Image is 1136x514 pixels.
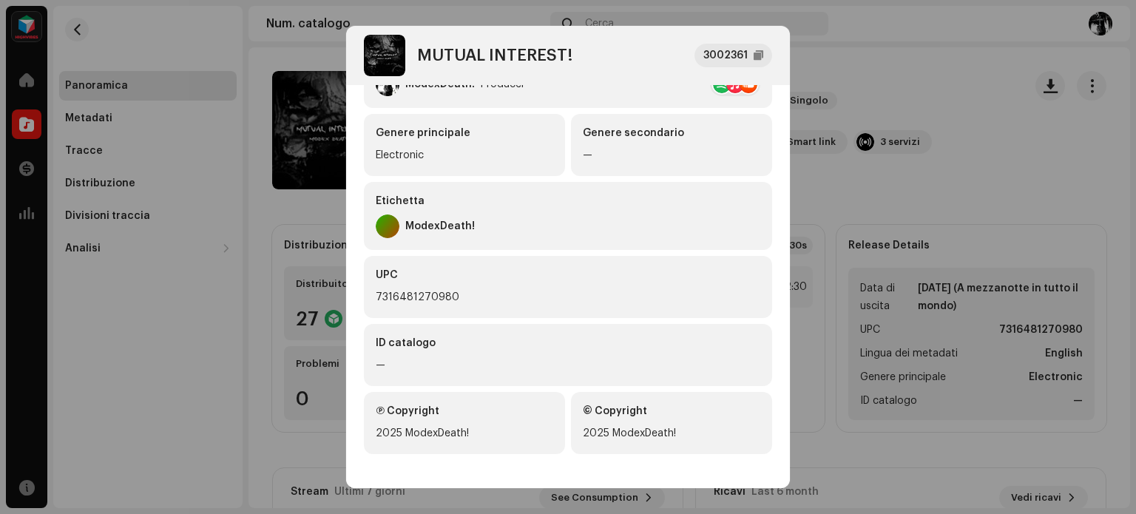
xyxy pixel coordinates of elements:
[376,146,553,164] div: Electronic
[376,194,760,209] div: Etichetta
[703,47,748,64] div: 3002361
[376,425,553,442] div: 2025 ModexDeath!
[376,356,760,374] div: —
[376,288,760,306] div: 7316481270980
[583,126,760,141] div: Genere secondario
[583,404,760,419] div: © Copyright
[364,35,405,76] img: 3e560738-dc0d-41b6-bbfe-7daf678a85a2
[583,146,760,164] div: —
[405,220,475,232] div: ModexDeath!
[376,268,760,283] div: UPC
[376,336,760,351] div: ID catalogo
[417,47,573,64] div: MUTUAL INTEREST!
[583,425,760,442] div: 2025 ModexDeath!
[376,126,553,141] div: Genere principale
[376,404,553,419] div: Ⓟ Copyright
